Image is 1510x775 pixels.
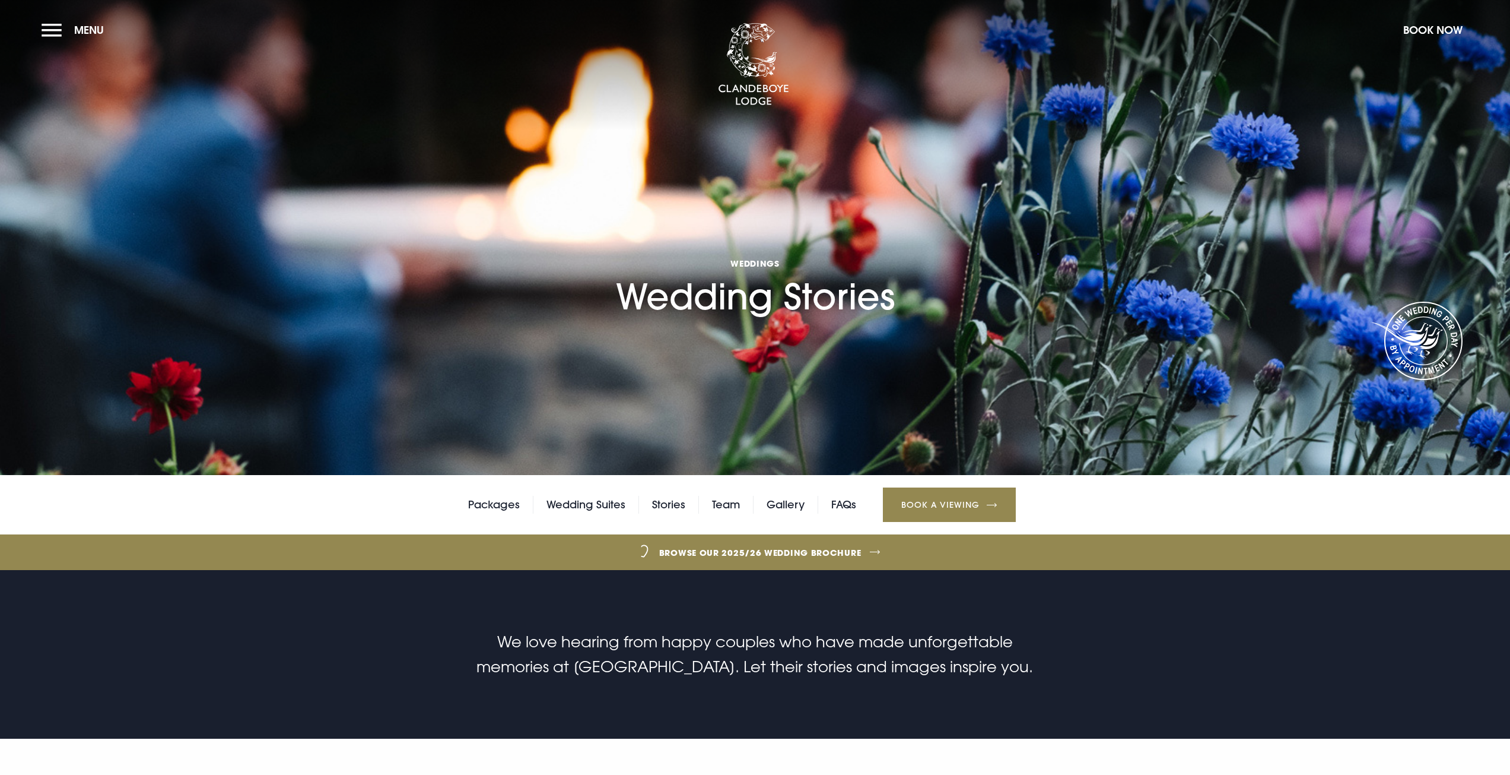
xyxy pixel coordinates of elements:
button: Book Now [1397,17,1468,43]
p: We love hearing from happy couples who have made unforgettable memories at [GEOGRAPHIC_DATA]. Let... [472,630,1037,679]
h1: Wedding Stories [616,163,895,318]
a: FAQs [831,496,856,514]
span: Menu [74,23,104,37]
a: Packages [468,496,520,514]
a: Team [712,496,740,514]
span: Weddings [616,258,895,269]
a: Gallery [767,496,805,514]
img: Clandeboye Lodge [718,23,789,106]
button: Menu [42,17,110,43]
a: Stories [652,496,685,514]
a: Wedding Suites [546,496,625,514]
a: Book a Viewing [883,488,1016,522]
